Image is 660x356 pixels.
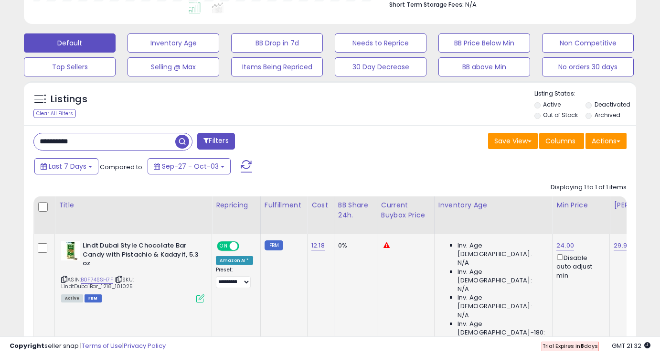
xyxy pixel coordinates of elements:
[265,240,283,250] small: FBM
[10,341,44,350] strong: Copyright
[534,89,636,98] p: Listing States:
[81,12,119,22] p: Back [DATE]
[85,294,102,302] span: FBM
[61,313,68,321] button: Start recording
[10,342,166,351] div: seller snap | |
[54,5,69,21] img: Profile image for PJ
[197,133,234,150] button: Filters
[168,4,185,21] div: Close
[458,285,469,293] span: N/A
[458,320,545,337] span: Inv. Age [DEMOGRAPHIC_DATA]-180:
[164,309,179,324] button: Send a message…
[149,4,168,22] button: Home
[216,200,256,210] div: Repricing
[556,200,606,210] div: Min Price
[59,200,208,210] div: Title
[8,122,183,202] div: Support says…
[381,200,430,220] div: Current Buybox Price
[614,241,631,250] a: 29.99
[61,294,83,302] span: All listings currently available for purchase on Amazon
[545,136,575,146] span: Columns
[45,313,53,321] button: Gif picker
[311,200,330,210] div: Cost
[595,100,630,108] label: Deactivated
[338,241,370,250] div: 0%
[335,33,426,53] button: Needs to Reprice
[612,341,650,350] span: 2025-10-11 21:32 GMT
[100,162,144,172] span: Compared to:
[8,122,157,181] div: We'll be back online [DATE]You'll get replies here and to[PERSON_NAME][EMAIL_ADDRESS][PERSON_NAME...
[335,57,426,76] button: 30 Day Decrease
[128,33,219,53] button: Inventory Age
[27,5,43,21] img: Profile image for Adam
[216,267,253,288] div: Preset:
[543,100,561,108] label: Active
[24,33,116,53] button: Default
[51,93,87,106] h5: Listings
[458,293,545,311] span: Inv. Age [DEMOGRAPHIC_DATA]:
[162,162,219,171] span: Sep-27 - Oct-03
[8,75,183,122] div: Simone says…
[15,183,97,188] div: Support • AI Agent • 2m ago
[389,0,464,9] b: Short Term Storage Fees:
[61,276,134,290] span: | SKU: LindtDubaiBar_1218_101025
[585,133,627,149] button: Actions
[49,162,86,171] span: Last 7 Days
[148,158,231,174] button: Sep-27 - Oct-03
[15,313,22,321] button: Upload attachment
[458,241,545,259] span: Inv. Age [DEMOGRAPHIC_DATA]:
[15,128,149,175] div: We'll be back online [DATE] You'll get replies here and to .
[30,313,38,321] button: Emoji picker
[8,293,183,309] textarea: Message…
[458,259,469,267] span: N/A
[15,147,145,173] b: [PERSON_NAME][EMAIL_ADDRESS][PERSON_NAME][DOMAIN_NAME]
[543,111,578,119] label: Out of Stock
[216,256,253,265] div: Amazon AI *
[595,111,620,119] label: Archived
[556,252,602,280] div: Disable auto adjust min
[73,5,116,12] h1: Seller Snap
[34,75,183,115] div: Hi, we added ASIN B06W5CV4J5 to our catalog [DATE] but its not showing up in seller snap.
[34,158,98,174] button: Last 7 Days
[231,57,323,76] button: Items Being Repriced
[543,342,598,350] span: Trial Expires in days
[6,4,24,22] button: go back
[218,242,230,250] span: ON
[231,33,323,53] button: BB Drop in 7d
[438,57,530,76] button: BB above Min
[124,341,166,350] a: Privacy Policy
[83,241,199,270] b: Lindt Dubai Style Chocolate Bar Candy with Pistachio & Kadayif, 5.3 oz
[311,241,325,250] a: 12.18
[539,133,584,149] button: Columns
[33,109,76,118] div: Clear All Filters
[488,133,538,149] button: Save View
[128,57,219,76] button: Selling @ Max
[61,241,80,260] img: 41oqRVViVTL._SL40_.jpg
[556,241,574,250] a: 24.00
[542,33,634,53] button: Non Competitive
[551,183,627,192] div: Displaying 1 to 1 of 1 items
[438,33,530,53] button: BB Price Below Min
[458,268,545,285] span: Inv. Age [DEMOGRAPHIC_DATA]:
[238,242,253,250] span: OFF
[338,200,373,220] div: BB Share 24h.
[542,57,634,76] button: No orders 30 days
[42,81,176,109] div: Hi, we added ASIN B06W5CV4J5 to our catalog [DATE] but its not showing up in seller snap.
[580,342,584,350] b: 8
[458,311,469,320] span: N/A
[24,57,116,76] button: Top Sellers
[41,5,56,21] img: Profile image for Mel
[438,200,548,210] div: Inventory Age
[265,200,303,210] div: Fulfillment
[81,276,113,284] a: B0F74SSH7F
[82,341,122,350] a: Terms of Use
[61,241,204,302] div: ASIN:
